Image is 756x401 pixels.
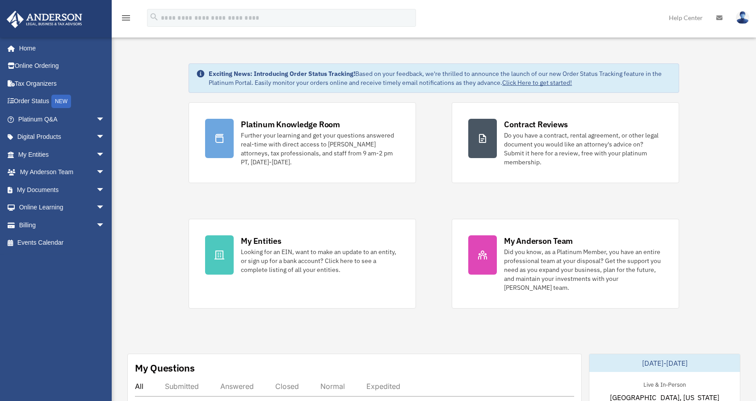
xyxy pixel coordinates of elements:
div: Closed [275,382,299,391]
div: Do you have a contract, rental agreement, or other legal document you would like an attorney's ad... [504,131,663,167]
a: Events Calendar [6,234,118,252]
div: Answered [220,382,254,391]
img: Anderson Advisors Platinum Portal [4,11,85,28]
div: Expedited [366,382,400,391]
a: menu [121,16,131,23]
div: Live & In-Person [636,379,693,388]
div: Further your learning and get your questions answered real-time with direct access to [PERSON_NAM... [241,131,399,167]
span: arrow_drop_down [96,181,114,199]
a: Online Ordering [6,57,118,75]
a: My Entities Looking for an EIN, want to make an update to an entity, or sign up for a bank accoun... [189,219,416,309]
a: My Anderson Team Did you know, as a Platinum Member, you have an entire professional team at your... [452,219,679,309]
a: Platinum Knowledge Room Further your learning and get your questions answered real-time with dire... [189,102,416,183]
span: arrow_drop_down [96,163,114,182]
div: My Questions [135,361,195,375]
span: arrow_drop_down [96,216,114,234]
a: My Documentsarrow_drop_down [6,181,118,199]
strong: Exciting News: Introducing Order Status Tracking! [209,70,355,78]
a: Online Learningarrow_drop_down [6,199,118,217]
a: Platinum Q&Aarrow_drop_down [6,110,118,128]
a: Home [6,39,114,57]
div: Did you know, as a Platinum Member, you have an entire professional team at your disposal? Get th... [504,247,663,292]
div: Looking for an EIN, want to make an update to an entity, or sign up for a bank account? Click her... [241,247,399,274]
div: All [135,382,143,391]
span: arrow_drop_down [96,128,114,146]
div: Based on your feedback, we're thrilled to announce the launch of our new Order Status Tracking fe... [209,69,672,87]
a: Billingarrow_drop_down [6,216,118,234]
div: NEW [51,95,71,108]
span: arrow_drop_down [96,199,114,217]
i: search [149,12,159,22]
span: arrow_drop_down [96,110,114,129]
i: menu [121,13,131,23]
div: [DATE]-[DATE] [589,354,740,372]
div: Submitted [165,382,199,391]
span: arrow_drop_down [96,146,114,164]
a: Order StatusNEW [6,92,118,111]
div: Contract Reviews [504,119,568,130]
a: Contract Reviews Do you have a contract, rental agreement, or other legal document you would like... [452,102,679,183]
div: My Entities [241,235,281,246]
a: Digital Productsarrow_drop_down [6,128,118,146]
a: My Anderson Teamarrow_drop_down [6,163,118,181]
div: My Anderson Team [504,235,573,246]
a: My Entitiesarrow_drop_down [6,146,118,163]
div: Platinum Knowledge Room [241,119,340,130]
div: Normal [320,382,345,391]
a: Tax Organizers [6,75,118,92]
a: Click Here to get started! [502,79,572,87]
img: User Pic [736,11,749,24]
